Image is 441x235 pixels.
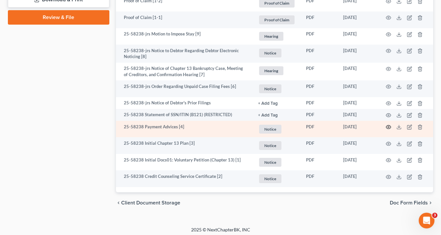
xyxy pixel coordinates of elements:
[301,137,338,154] td: PDF
[116,154,253,171] td: 25-58238 Initial Docs01: Voluntary Petition (Chapter 13) [1]
[116,80,253,97] td: 25-58238-jrs Order Regarding Unpaid Case Filing Fees [6]
[338,154,378,171] td: [DATE]
[301,109,338,121] td: PDF
[338,63,378,81] td: [DATE]
[258,48,296,58] a: Notice
[258,100,296,106] a: + Add Tag
[8,10,109,25] a: Review & File
[116,137,253,154] td: 25-58238 Initial Chapter 13 Plan [3]
[258,124,296,135] a: Notice
[301,28,338,45] td: PDF
[116,200,180,205] button: chevron_left Client Document Storage
[338,170,378,187] td: [DATE]
[338,137,378,154] td: [DATE]
[419,213,434,228] iframe: Intercom live chat
[301,45,338,63] td: PDF
[301,121,338,138] td: PDF
[428,200,433,205] i: chevron_right
[116,97,253,109] td: 25-58238-jrs Notice of Debtor's Prior Filings
[258,140,296,151] a: Notice
[390,200,428,205] span: Doc Form Fields
[432,213,437,218] span: 3
[258,83,296,94] a: Notice
[338,80,378,97] td: [DATE]
[258,31,296,42] a: Hearing
[259,141,281,150] span: Notice
[259,158,281,167] span: Notice
[301,11,338,28] td: PDF
[338,121,378,138] td: [DATE]
[258,173,296,184] a: Notice
[301,154,338,171] td: PDF
[116,45,253,63] td: 25-58238-jrs Notice to Debtor Regarding Debtor Electronic Noticing [8]
[301,63,338,81] td: PDF
[116,11,253,28] td: Proof of Claim [1-1]
[258,112,296,118] a: + Add Tag
[116,121,253,138] td: 25-58238 Payment Advices [4]
[259,32,283,41] span: Hearing
[259,15,295,24] span: Proof of Claim
[338,109,378,121] td: [DATE]
[259,174,281,183] span: Notice
[116,109,253,121] td: 25-58238 Statement of SSN/ITIN (B121) (RESTRICTED)
[301,80,338,97] td: PDF
[338,97,378,109] td: [DATE]
[259,66,283,75] span: Hearing
[258,113,278,117] button: + Add Tag
[301,170,338,187] td: PDF
[116,170,253,187] td: 25-58238 Credit Counseling Service Certificate [2]
[301,97,338,109] td: PDF
[338,45,378,63] td: [DATE]
[258,157,296,168] a: Notice
[259,125,281,134] span: Notice
[116,63,253,81] td: 25-58238-jrs Notice of Chapter 13 Bankruptcy Case, Meeting of Creditors, and Confirmation Hearing...
[258,65,296,76] a: Hearing
[121,200,180,205] span: Client Document Storage
[116,200,121,205] i: chevron_left
[116,28,253,45] td: 25-58238-jrs Motion to Impose Stay [9]
[259,49,281,57] span: Notice
[259,84,281,93] span: Notice
[338,28,378,45] td: [DATE]
[258,14,296,25] a: Proof of Claim
[338,11,378,28] td: [DATE]
[258,101,278,106] button: + Add Tag
[390,200,433,205] button: Doc Form Fields chevron_right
